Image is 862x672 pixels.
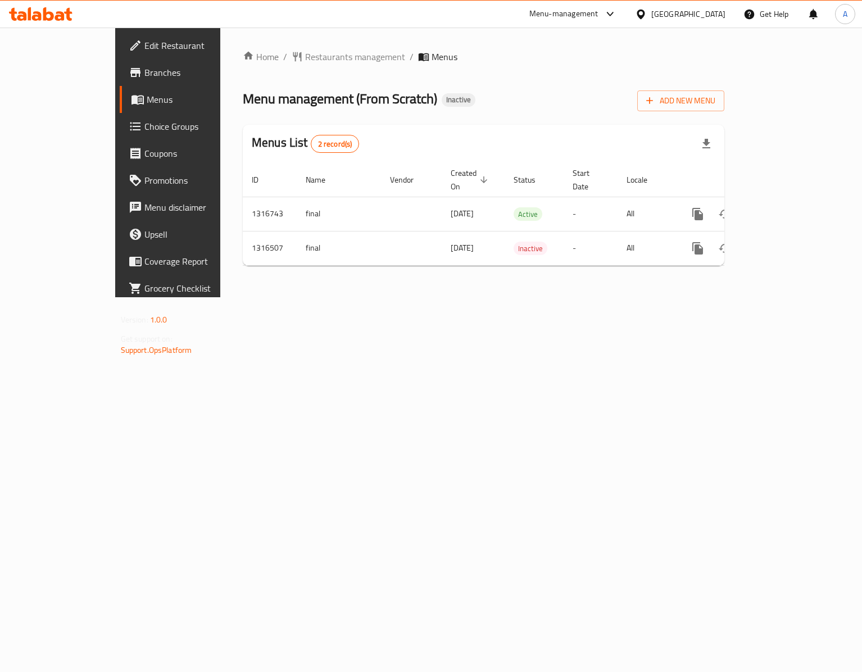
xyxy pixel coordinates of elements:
[451,240,474,255] span: [DATE]
[243,197,297,231] td: 1316743
[843,8,847,20] span: A
[121,312,148,327] span: Version:
[675,163,801,197] th: Actions
[711,235,738,262] button: Change Status
[311,139,359,149] span: 2 record(s)
[390,173,428,187] span: Vendor
[120,113,259,140] a: Choice Groups
[627,173,662,187] span: Locale
[432,50,457,63] span: Menus
[297,231,381,265] td: final
[514,207,542,221] div: Active
[120,86,259,113] a: Menus
[147,93,250,106] span: Menus
[120,194,259,221] a: Menu disclaimer
[442,93,475,107] div: Inactive
[144,66,250,79] span: Branches
[243,50,724,63] nav: breadcrumb
[120,32,259,59] a: Edit Restaurant
[651,8,725,20] div: [GEOGRAPHIC_DATA]
[451,206,474,221] span: [DATE]
[305,50,405,63] span: Restaurants management
[144,255,250,268] span: Coverage Report
[646,94,715,108] span: Add New Menu
[564,231,618,265] td: -
[252,134,359,153] h2: Menus List
[311,135,360,153] div: Total records count
[292,50,405,63] a: Restaurants management
[297,197,381,231] td: final
[243,163,801,266] table: enhanced table
[121,343,192,357] a: Support.OpsPlatform
[283,50,287,63] li: /
[573,166,604,193] span: Start Date
[684,201,711,228] button: more
[120,275,259,302] a: Grocery Checklist
[243,86,437,111] span: Menu management ( From Scratch )
[637,90,724,111] button: Add New Menu
[121,332,173,346] span: Get support on:
[120,140,259,167] a: Coupons
[618,231,675,265] td: All
[243,50,279,63] a: Home
[711,201,738,228] button: Change Status
[693,130,720,157] div: Export file
[144,39,250,52] span: Edit Restaurant
[514,242,547,255] span: Inactive
[120,248,259,275] a: Coverage Report
[144,174,250,187] span: Promotions
[243,231,297,265] td: 1316507
[514,173,550,187] span: Status
[144,281,250,295] span: Grocery Checklist
[144,228,250,241] span: Upsell
[564,197,618,231] td: -
[120,167,259,194] a: Promotions
[144,147,250,160] span: Coupons
[410,50,414,63] li: /
[306,173,340,187] span: Name
[618,197,675,231] td: All
[144,201,250,214] span: Menu disclaimer
[252,173,273,187] span: ID
[529,7,598,21] div: Menu-management
[514,242,547,255] div: Inactive
[514,208,542,221] span: Active
[451,166,491,193] span: Created On
[442,95,475,105] span: Inactive
[150,312,167,327] span: 1.0.0
[120,59,259,86] a: Branches
[120,221,259,248] a: Upsell
[684,235,711,262] button: more
[144,120,250,133] span: Choice Groups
